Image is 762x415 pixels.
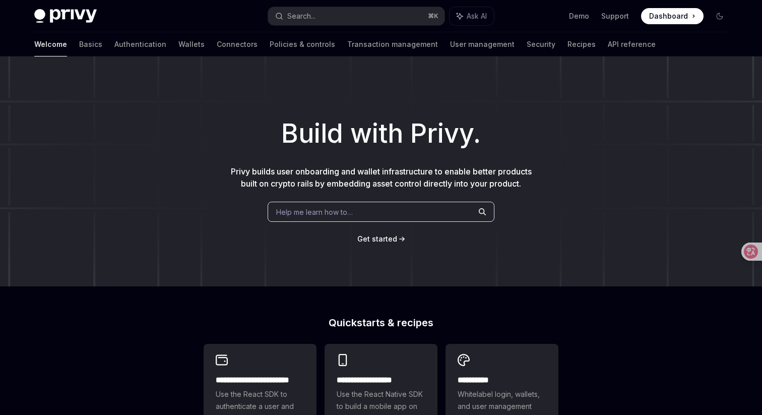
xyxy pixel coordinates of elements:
span: Help me learn how to… [276,207,353,217]
span: Get started [357,234,397,243]
h1: Build with Privy. [16,114,746,153]
a: Get started [357,234,397,244]
div: Search... [287,10,315,22]
img: dark logo [34,9,97,23]
a: Dashboard [641,8,704,24]
button: Toggle dark mode [712,8,728,24]
a: Authentication [114,32,166,56]
h2: Quickstarts & recipes [204,318,558,328]
a: Connectors [217,32,258,56]
span: Ask AI [467,11,487,21]
a: Support [601,11,629,21]
a: Transaction management [347,32,438,56]
span: Privy builds user onboarding and wallet infrastructure to enable better products built on crypto ... [231,166,532,189]
a: Security [527,32,555,56]
button: Search...⌘K [268,7,444,25]
a: Basics [79,32,102,56]
a: User management [450,32,515,56]
span: ⌘ K [428,12,438,20]
a: Policies & controls [270,32,335,56]
a: Wallets [178,32,205,56]
a: Recipes [567,32,596,56]
span: Dashboard [649,11,688,21]
button: Ask AI [450,7,494,25]
a: API reference [608,32,656,56]
a: Demo [569,11,589,21]
a: Welcome [34,32,67,56]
